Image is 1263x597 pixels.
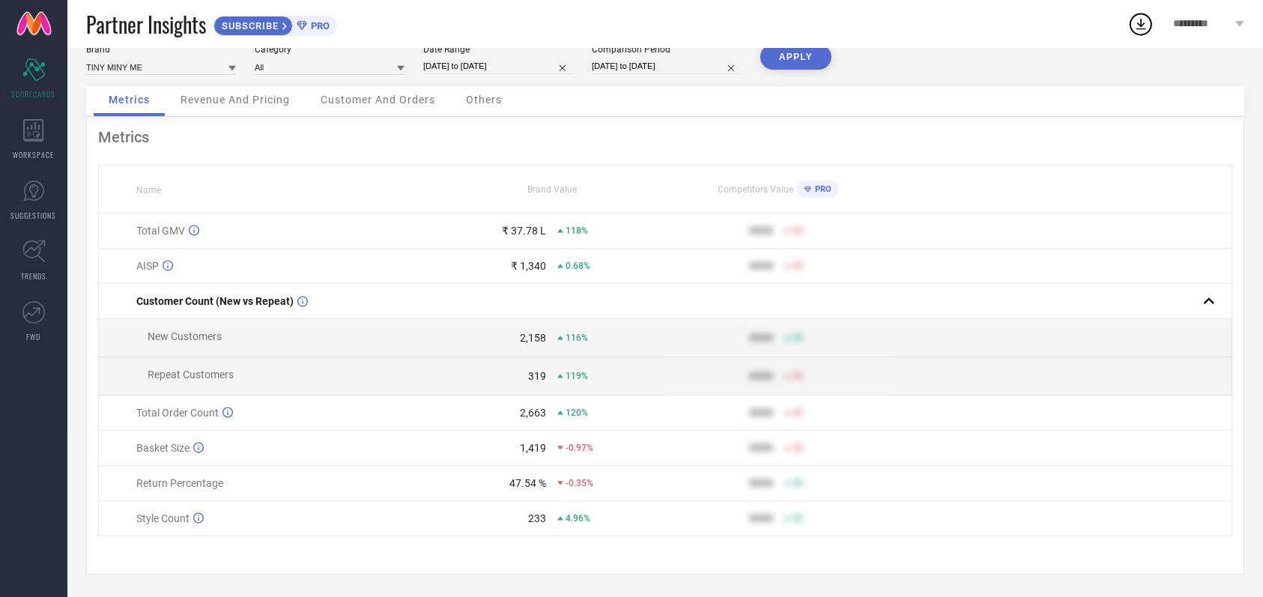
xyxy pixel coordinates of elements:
span: TRENDS [21,270,46,282]
span: PRO [811,184,832,194]
span: 50 [793,478,803,488]
div: 9999 [749,477,773,489]
span: 50 [793,443,803,453]
div: Comparison Period [592,44,742,55]
div: 9999 [749,512,773,524]
div: 9999 [749,332,773,344]
input: Select date range [423,58,573,74]
span: Style Count [136,512,190,524]
span: Total Order Count [136,407,219,419]
div: 47.54 % [509,477,546,489]
span: Return Percentage [136,477,223,489]
div: Metrics [98,128,1232,146]
span: 0.68% [566,261,590,271]
span: 119% [566,371,588,381]
div: 2,663 [520,407,546,419]
span: -0.97% [566,443,593,453]
input: Select comparison period [592,58,742,74]
span: Total GMV [136,225,185,237]
span: SCORECARDS [12,88,56,100]
span: PRO [307,20,330,31]
div: 319 [528,370,546,382]
span: SUGGESTIONS [11,210,57,221]
span: Metrics [109,94,150,106]
div: Open download list [1127,10,1154,37]
span: Basket Size [136,442,190,454]
div: 1,419 [520,442,546,454]
div: 9999 [749,407,773,419]
span: Revenue And Pricing [181,94,290,106]
div: Category [255,44,405,55]
div: 9999 [749,260,773,272]
span: 4.96% [566,513,590,524]
span: 50 [793,407,803,418]
div: ₹ 1,340 [511,260,546,272]
span: Brand Value [527,184,577,195]
button: APPLY [760,44,832,70]
span: Competitors Value [718,184,793,195]
span: Customer And Orders [321,94,435,106]
div: 9999 [749,370,773,382]
span: AISP [136,260,159,272]
div: Date Range [423,44,573,55]
a: SUBSCRIBEPRO [213,12,337,36]
div: 9999 [749,442,773,454]
span: Partner Insights [86,9,206,40]
span: Others [466,94,502,106]
span: FWD [27,331,41,342]
div: 2,158 [520,332,546,344]
span: Repeat Customers [148,369,234,381]
span: 50 [793,225,803,236]
span: 50 [793,513,803,524]
span: Customer Count (New vs Repeat) [136,295,294,307]
span: 50 [793,371,803,381]
span: 118% [566,225,588,236]
span: 50 [793,261,803,271]
span: 120% [566,407,588,418]
div: ₹ 37.78 L [502,225,546,237]
span: 50 [793,333,803,343]
div: Brand [86,44,236,55]
span: SUBSCRIBE [214,20,282,31]
span: 116% [566,333,588,343]
span: Name [136,185,161,196]
span: -0.35% [566,478,593,488]
span: New Customers [148,330,222,342]
div: 9999 [749,225,773,237]
div: 233 [528,512,546,524]
span: WORKSPACE [13,149,55,160]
